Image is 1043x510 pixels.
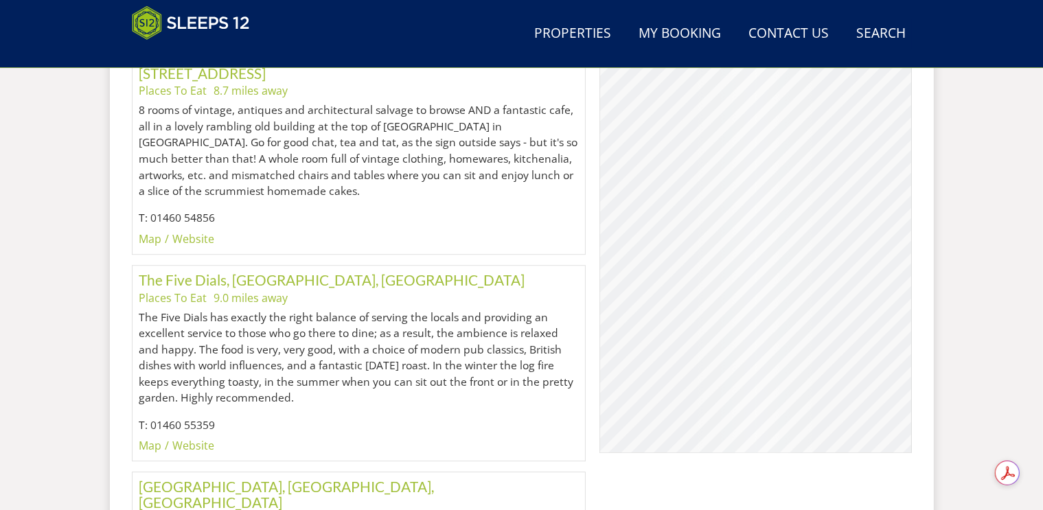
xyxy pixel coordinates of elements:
a: My Booking [634,19,727,49]
a: Map [139,231,162,246]
a: The Five Dials, [GEOGRAPHIC_DATA], [GEOGRAPHIC_DATA] [139,271,525,288]
a: Contact Us [744,19,835,49]
p: T: 01460 54856 [139,210,579,227]
li: 9.0 miles away [214,290,288,306]
li: 8.7 miles away [214,82,288,99]
a: Properties [529,19,617,49]
p: T: 01460 55359 [139,417,579,434]
p: The Five Dials has exactly the right balance of serving the locals and providing an excellent ser... [139,310,579,406]
canvas: Map [600,8,911,452]
a: Website [173,438,215,453]
a: [STREET_ADDRESS] [139,65,266,82]
a: Map [139,438,162,453]
a: Places To Eat [139,83,207,98]
p: 8 rooms of vintage, antiques and architectural salvage to browse AND a fantastic cafe, all in a l... [139,102,579,199]
iframe: Customer reviews powered by Trustpilot [125,48,269,60]
img: Sleeps 12 [132,5,250,40]
a: Website [173,231,215,246]
a: Places To Eat [139,290,207,305]
a: Search [851,19,912,49]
